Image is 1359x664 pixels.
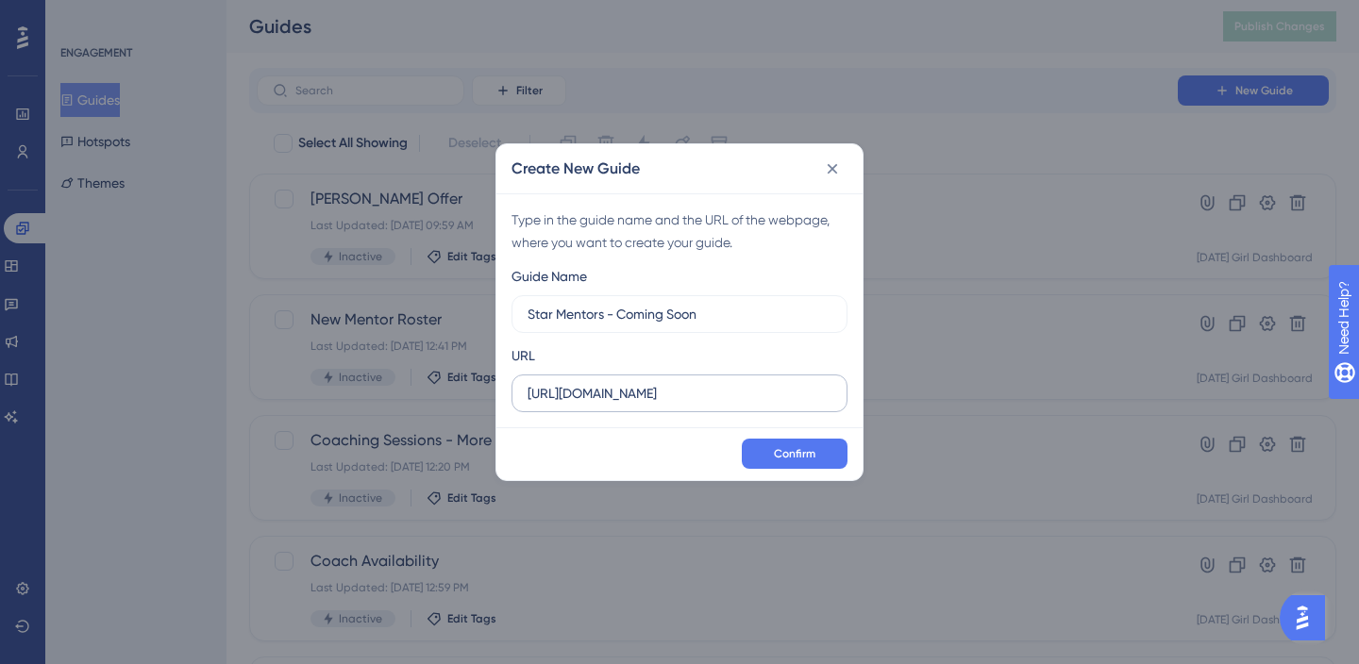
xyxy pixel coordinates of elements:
[512,208,847,254] div: Type in the guide name and the URL of the webpage, where you want to create your guide.
[512,158,640,180] h2: Create New Guide
[512,265,587,288] div: Guide Name
[1280,589,1336,646] iframe: UserGuiding AI Assistant Launcher
[528,383,831,404] input: https://www.example.com
[774,446,815,461] span: Confirm
[512,344,535,367] div: URL
[44,5,118,27] span: Need Help?
[528,304,831,324] input: How to Create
